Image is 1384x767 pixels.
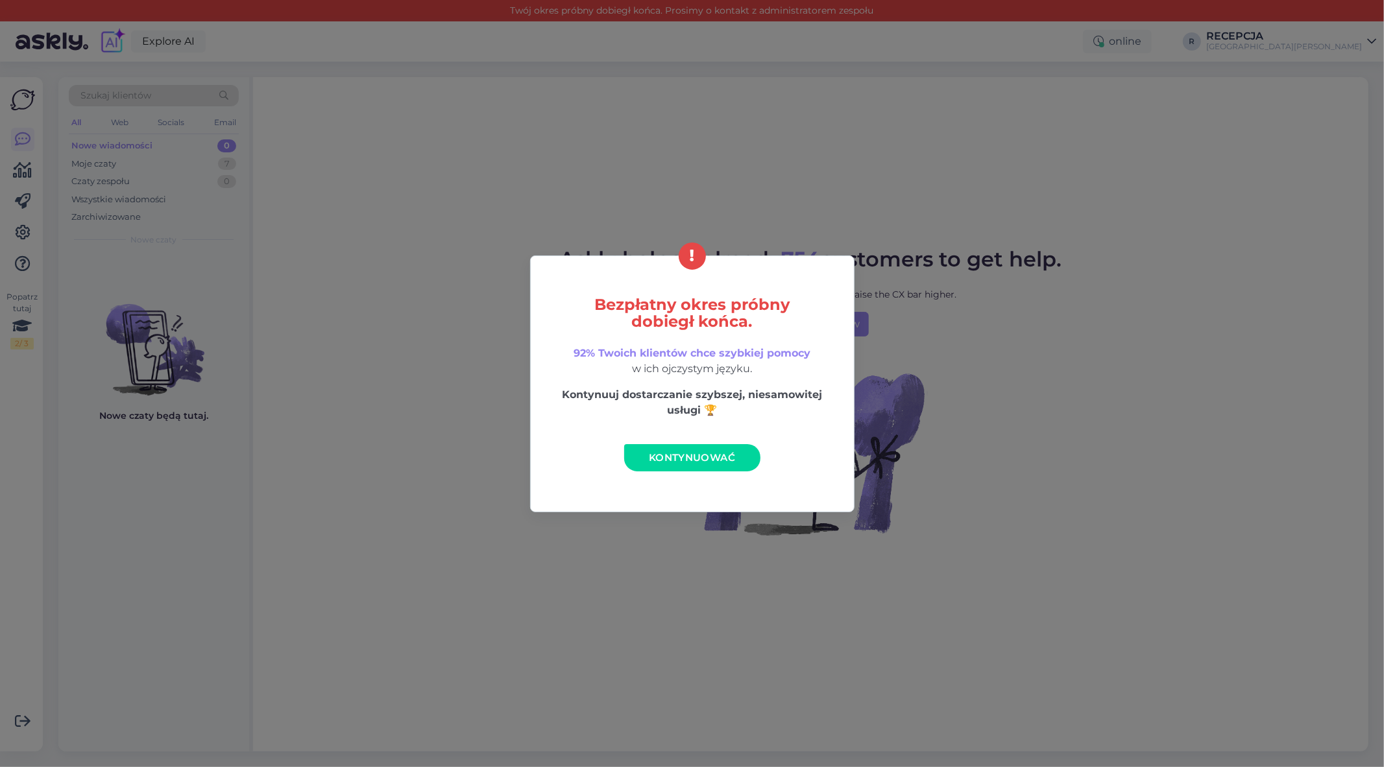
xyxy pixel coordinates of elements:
p: w ich ojczystym języku. [558,346,827,377]
span: 92% Twoich klientów chce szybkiej pomocy [574,347,810,359]
h5: Bezpłatny okres próbny dobiegł końca. [558,296,827,330]
a: Kontynuować [624,444,760,471]
p: Kontynuuj dostarczanie szybszej, niesamowitej usługi 🏆 [558,387,827,418]
span: Kontynuować [649,451,735,464]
